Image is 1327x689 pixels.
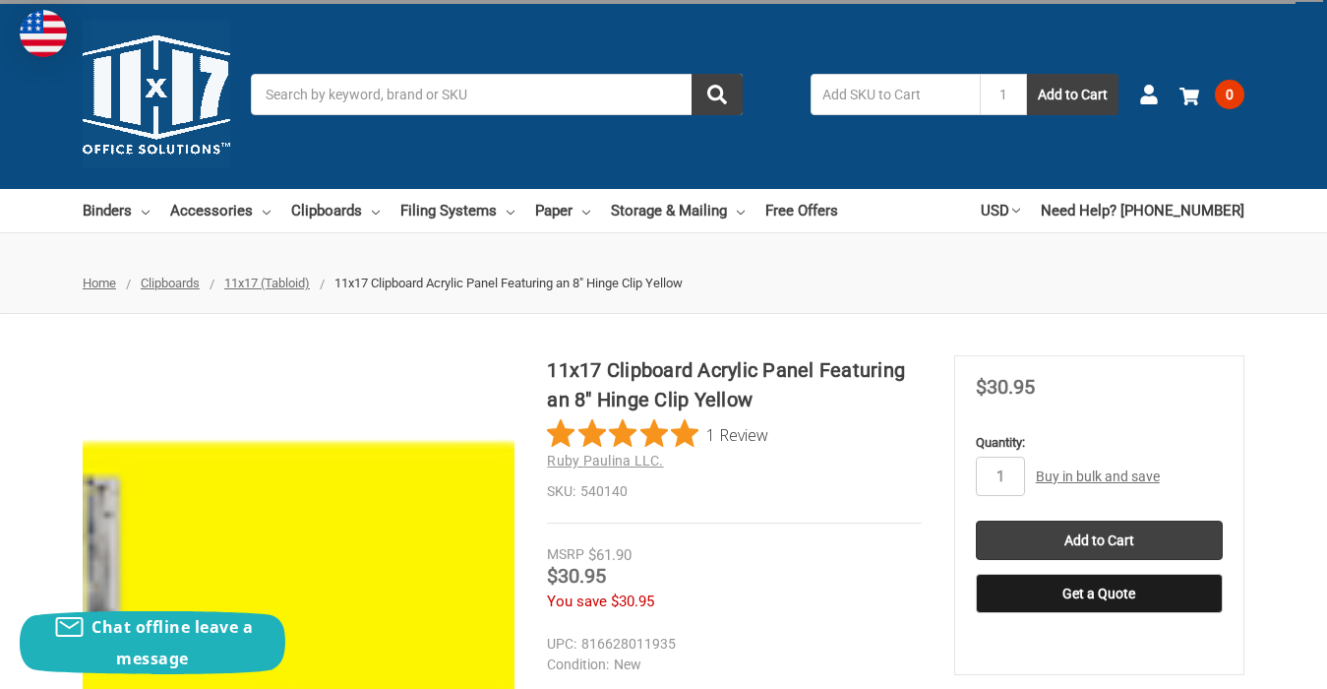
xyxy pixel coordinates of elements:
a: Clipboards [141,276,200,290]
a: 11x17 (Tabloid) [224,276,310,290]
dt: Condition: [547,655,609,675]
a: Filing Systems [400,189,514,232]
span: You save [547,593,607,610]
a: Ruby Paulina LLC. [547,453,663,469]
input: Add to Cart [976,521,1223,560]
input: Add SKU to Cart [811,74,980,115]
span: $61.90 [588,546,632,564]
span: $30.95 [547,564,606,588]
span: Chat offline leave a message [91,616,253,669]
a: Home [83,276,116,290]
dd: 540140 [547,481,921,502]
button: Get a Quote [976,574,1223,613]
button: Chat offline leave a message [20,611,285,674]
a: USD [981,189,1020,232]
input: Search by keyword, brand or SKU [251,74,743,115]
a: Clipboards [291,189,380,232]
button: Rated 5 out of 5 stars from 1 reviews. Jump to reviews. [547,419,768,449]
a: 0 [1179,69,1244,120]
dt: SKU: [547,481,575,502]
div: MSRP [547,544,584,565]
span: 11x17 Clipboard Acrylic Panel Featuring an 8" Hinge Clip Yellow [334,276,683,290]
span: $30.95 [976,375,1035,399]
dd: 816628011935 [547,634,912,655]
a: Binders [83,189,150,232]
a: Paper [535,189,590,232]
img: 11x17.com [83,21,230,168]
a: Buy in bulk and save [1036,469,1160,484]
button: Add to Cart [1027,74,1118,115]
a: Free Offers [765,189,838,232]
h1: 11x17 Clipboard Acrylic Panel Featuring an 8" Hinge Clip Yellow [547,355,921,414]
span: $30.95 [611,593,654,610]
a: Need Help? [PHONE_NUMBER] [1041,189,1244,232]
a: Accessories [170,189,271,232]
span: 0 [1215,80,1244,109]
dt: UPC: [547,634,576,655]
span: 1 Review [706,419,768,449]
img: duty and tax information for United States [20,10,67,57]
dd: New [547,655,912,675]
a: Storage & Mailing [611,189,745,232]
label: Quantity: [976,433,1223,453]
iframe: Google Customer Reviews [1165,636,1327,689]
